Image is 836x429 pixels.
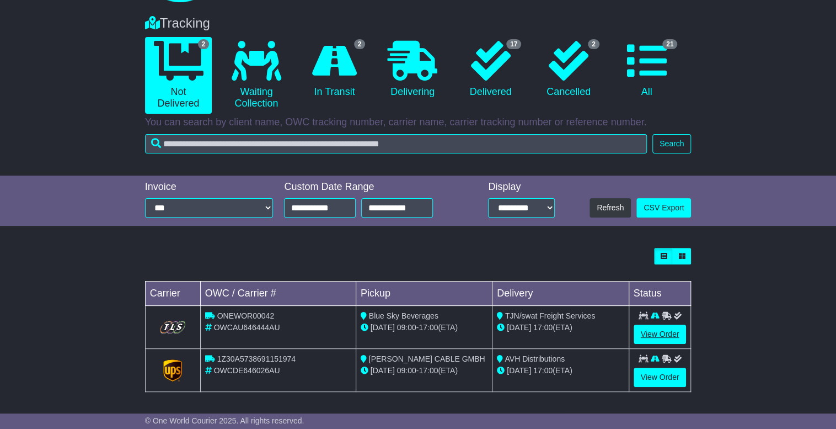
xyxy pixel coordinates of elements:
[356,282,492,306] td: Pickup
[488,181,555,193] div: Display
[590,198,631,218] button: Refresh
[634,368,687,387] a: View Order
[397,366,416,375] span: 09:00
[535,37,602,102] a: 2 Cancelled
[145,282,200,306] td: Carrier
[145,37,212,114] a: 2 Not Delivered
[371,366,395,375] span: [DATE]
[419,366,438,375] span: 17:00
[652,134,691,153] button: Search
[198,39,210,49] span: 2
[371,323,395,332] span: [DATE]
[301,37,368,102] a: 2 In Transit
[533,366,553,375] span: 17:00
[497,365,624,377] div: (ETA)
[506,39,521,49] span: 17
[200,282,356,306] td: OWC / Carrier #
[588,39,599,49] span: 2
[613,37,680,102] a: 21 All
[457,37,524,102] a: 17 Delivered
[145,416,304,425] span: © One World Courier 2025. All rights reserved.
[369,354,485,363] span: [PERSON_NAME] CABLE GMBH
[492,282,629,306] td: Delivery
[223,37,290,114] a: Waiting Collection
[629,282,691,306] td: Status
[140,15,697,31] div: Tracking
[145,181,274,193] div: Invoice
[634,325,687,344] a: View Order
[507,323,531,332] span: [DATE]
[397,323,416,332] span: 09:00
[163,359,182,382] img: GetCarrierServiceLogo
[507,366,531,375] span: [DATE]
[636,198,691,218] a: CSV Export
[214,366,280,375] span: OWCDE646026AU
[217,354,296,363] span: 1Z30A5738691151974
[354,39,366,49] span: 2
[361,365,487,377] div: - (ETA)
[214,323,280,332] span: OWCAU646444AU
[217,311,274,320] span: ONEWOR00042
[497,322,624,333] div: (ETA)
[369,311,438,320] span: Blue Sky Beverages
[419,323,438,332] span: 17:00
[662,39,677,49] span: 21
[145,116,692,129] p: You can search by client name, OWC tracking number, carrier name, carrier tracking number or refe...
[379,37,446,102] a: Delivering
[505,311,595,320] span: TJN/swat Freight Services
[505,354,565,363] span: AVH Distributions
[361,322,487,333] div: - (ETA)
[284,181,459,193] div: Custom Date Range
[533,323,553,332] span: 17:00
[152,319,194,336] img: GetCarrierServiceLogo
